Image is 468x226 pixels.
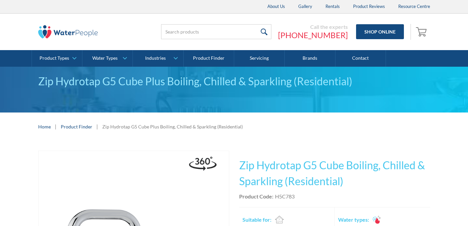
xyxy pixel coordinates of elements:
[82,50,133,67] a: Water Types
[234,50,285,67] a: Servicing
[338,216,369,224] h2: Water types:
[239,157,430,189] h1: Zip Hydrotap G5 Cube Boiling, Chilled & Sparkling (Residential)
[133,50,183,67] a: Industries
[145,55,166,61] div: Industries
[275,192,295,200] div: H5C783
[356,24,404,39] a: Shop Online
[161,24,271,39] input: Search products
[92,55,118,61] div: Water Types
[40,55,69,61] div: Product Types
[414,24,430,40] a: Open empty cart
[239,193,273,199] strong: Product Code:
[102,123,243,130] div: Zip Hydrotap G5 Cube Plus Boiling, Chilled & Sparkling (Residential)
[38,123,51,130] a: Home
[184,50,234,67] a: Product Finder
[278,30,348,40] a: [PHONE_NUMBER]
[335,50,386,67] a: Contact
[96,122,99,130] div: |
[242,216,271,224] h2: Suitable for:
[38,25,98,38] img: The Water People
[416,26,428,37] img: shopping cart
[285,50,335,67] a: Brands
[61,123,92,130] a: Product Finder
[278,24,348,30] div: Call the experts
[38,73,430,89] div: Zip Hydrotap G5 Cube Plus Boiling, Chilled & Sparkling (Residential)
[54,122,57,130] div: |
[32,50,82,67] a: Product Types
